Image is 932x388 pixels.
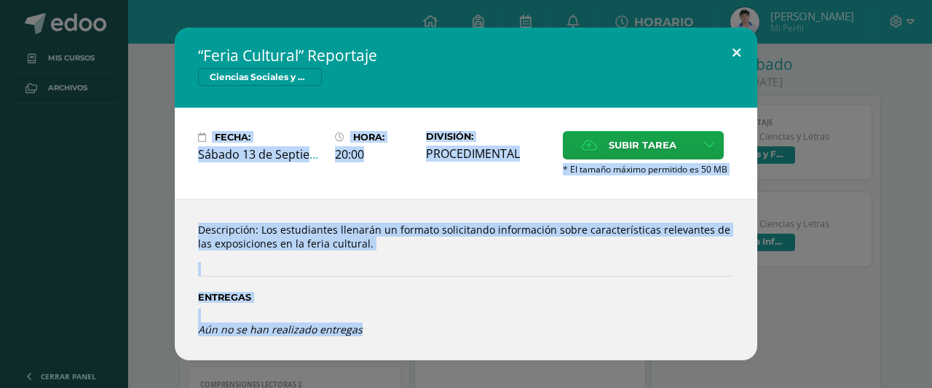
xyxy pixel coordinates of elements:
label: Entregas [198,292,734,303]
span: Hora: [353,132,384,143]
div: Descripción: Los estudiantes llenarán un formato solicitando información sobre características re... [175,199,757,360]
span: * El tamaño máximo permitido es 50 MB [563,163,734,175]
div: Sábado 13 de Septiembre [198,146,323,162]
span: Fecha: [215,132,250,143]
h2: “Feria Cultural” Reportaje [198,45,734,66]
i: Aún no se han realizado entregas [198,322,363,336]
span: Ciencias Sociales y Formación Ciudadana 5 [198,68,322,86]
span: Subir tarea [609,132,676,159]
button: Close (Esc) [716,28,757,77]
div: PROCEDIMENTAL [426,146,551,162]
label: División: [426,131,551,142]
div: 20:00 [335,146,414,162]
